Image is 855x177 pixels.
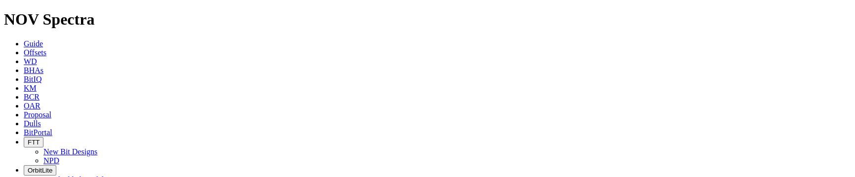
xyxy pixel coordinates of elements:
[24,66,43,74] a: BHAs
[24,110,51,119] a: Proposal
[24,102,41,110] a: OAR
[24,39,43,48] a: Guide
[24,48,46,57] a: Offsets
[24,84,37,92] a: KM
[24,165,56,176] button: OrbitLite
[4,10,851,29] h1: NOV Spectra
[24,75,41,83] a: BitIQ
[28,167,52,174] span: OrbitLite
[24,119,41,128] a: Dulls
[24,57,37,66] a: WD
[43,156,59,165] a: NPD
[43,147,97,156] a: New Bit Designs
[24,128,52,137] a: BitPortal
[28,139,40,146] span: FTT
[24,93,40,101] a: BCR
[24,137,43,147] button: FTT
